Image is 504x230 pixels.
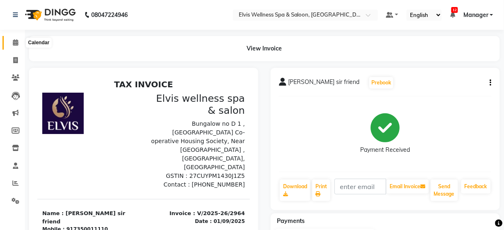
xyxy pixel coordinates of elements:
div: Calendar [26,38,51,48]
a: 12 [450,11,455,19]
a: Print [312,180,330,201]
button: Send Message [431,180,458,201]
div: Payment Received [361,146,410,155]
td: ₹214.29 [177,173,210,220]
td: 1 [95,173,112,220]
a: Feedback [461,180,491,194]
div: View Invoice [29,36,500,61]
p: Invoice : V/2025-26/2964 [111,133,208,141]
th: PRICE [112,161,140,173]
h2: TAX INVOICE [5,3,208,13]
th: QTY [95,161,112,173]
button: Prebook [369,77,393,89]
span: Manager [463,11,488,19]
span: Payments [277,217,305,225]
div: Date : [157,141,174,149]
th: NAME [42,161,67,173]
a: Download [280,180,310,201]
input: enter email [334,179,386,194]
p: GSTIN : 27CUYPM1430J1Z5 [111,96,208,104]
button: Email Invoice [387,180,429,194]
th: TYPE [14,161,42,173]
h3: Elvis wellness spa & salon [111,17,208,40]
th: AMOUNT [177,161,210,173]
th: # [5,161,14,173]
p: Name : [PERSON_NAME] sir friend [5,133,102,149]
b: 08047224946 [91,3,128,26]
img: logo [21,3,78,26]
td: ₹300.00 [68,173,95,220]
p: Bungalow no D 1 , [GEOGRAPHIC_DATA] Co-operative Housing Society, Near [GEOGRAPHIC_DATA] , [GEOGR... [111,43,208,96]
p: Contact : [PHONE_NUMBER] [111,104,208,113]
td: ₹85.71 [140,173,177,220]
span: Hands & Feet Men - Cut/File Polish [44,175,65,218]
td: ₹300.00 [112,173,140,220]
div: 01/09/2025 [176,141,208,149]
span: [PERSON_NAME] sir friend [288,78,359,89]
div: 917350011110 [29,149,70,157]
td: 1 [5,173,14,220]
td: SERVICE [14,173,42,220]
th: DISCOUNT [140,161,177,173]
span: 12 [451,7,458,13]
th: RATE [68,161,95,173]
div: Mobile : [5,149,27,157]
